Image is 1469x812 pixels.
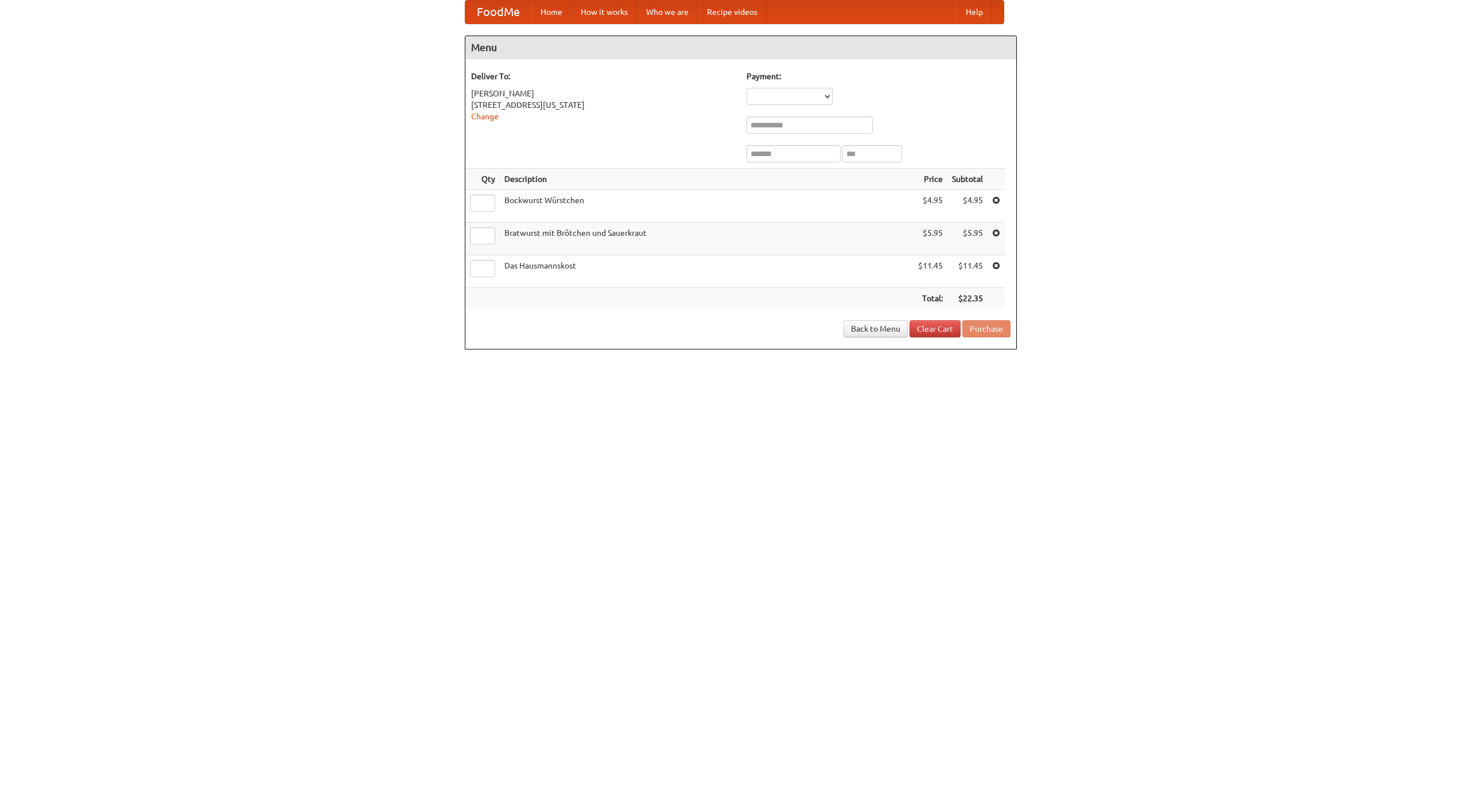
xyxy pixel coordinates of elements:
[500,255,914,288] td: Das Hausmannskost
[914,190,947,223] td: $4.95
[747,71,1011,82] h5: Payment:
[962,320,1011,337] button: Purchase
[947,190,988,223] td: $4.95
[637,1,698,24] a: Who we are
[957,1,992,24] a: Help
[465,1,531,24] a: FoodMe
[947,255,988,288] td: $11.45
[698,1,767,24] a: Recipe videos
[914,255,947,288] td: $11.45
[947,223,988,255] td: $5.95
[914,288,947,309] th: Total:
[910,320,961,337] a: Clear Cart
[947,169,988,190] th: Subtotal
[465,36,1016,59] h4: Menu
[465,169,500,190] th: Qty
[947,288,988,309] th: $22.35
[500,190,914,223] td: Bockwurst Würstchen
[531,1,572,24] a: Home
[471,71,735,82] h5: Deliver To:
[572,1,637,24] a: How it works
[471,112,499,121] a: Change
[500,223,914,255] td: Bratwurst mit Brötchen und Sauerkraut
[471,99,735,111] div: [STREET_ADDRESS][US_STATE]
[844,320,908,337] a: Back to Menu
[914,223,947,255] td: $5.95
[914,169,947,190] th: Price
[500,169,914,190] th: Description
[471,88,735,99] div: [PERSON_NAME]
